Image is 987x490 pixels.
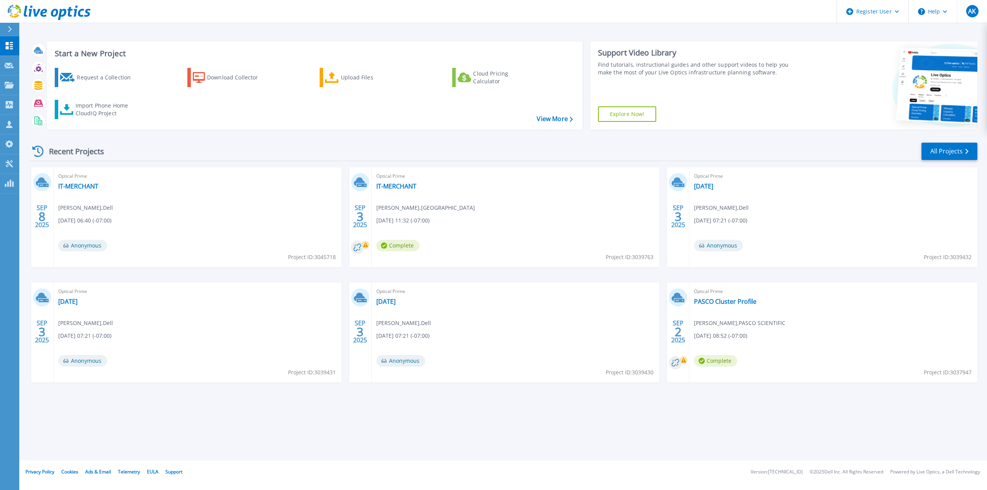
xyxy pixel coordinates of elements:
[694,204,749,212] span: [PERSON_NAME] , Dell
[288,368,336,377] span: Project ID: 3039431
[39,328,45,335] span: 3
[85,468,111,475] a: Ads & Email
[924,368,972,377] span: Project ID: 3037947
[376,332,429,340] span: [DATE] 07:21 (-07:00)
[694,216,747,225] span: [DATE] 07:21 (-07:00)
[376,319,431,327] span: [PERSON_NAME] , Dell
[376,204,475,212] span: [PERSON_NAME] , [GEOGRAPHIC_DATA]
[921,143,977,160] a: All Projects
[353,318,367,346] div: SEP 2025
[376,240,419,251] span: Complete
[376,287,655,296] span: Optical Prime
[671,318,686,346] div: SEP 2025
[341,70,403,85] div: Upload Files
[77,70,138,85] div: Request a Collection
[537,115,573,123] a: View More
[606,368,654,377] span: Project ID: 3039430
[58,216,111,225] span: [DATE] 06:40 (-07:00)
[598,106,657,122] a: Explore Now!
[25,468,54,475] a: Privacy Policy
[376,182,416,190] a: IT-MERCHANT
[357,213,364,220] span: 3
[890,470,980,475] li: Powered by Live Optics, a Dell Technology
[598,61,798,76] div: Find tutorials, instructional guides and other support videos to help you make the most of your L...
[353,202,367,231] div: SEP 2025
[58,204,113,212] span: [PERSON_NAME] , Dell
[694,298,756,305] a: PASCO Cluster Profile
[58,182,98,190] a: IT-MERCHANT
[165,468,182,475] a: Support
[376,172,655,180] span: Optical Prime
[810,470,883,475] li: © 2025 Dell Inc. All Rights Reserved
[694,240,743,251] span: Anonymous
[694,355,737,367] span: Complete
[207,70,269,85] div: Download Collector
[675,328,682,335] span: 2
[357,328,364,335] span: 3
[376,355,425,367] span: Anonymous
[671,202,686,231] div: SEP 2025
[58,319,113,327] span: [PERSON_NAME] , Dell
[30,142,115,161] div: Recent Projects
[606,253,654,261] span: Project ID: 3039763
[58,355,107,367] span: Anonymous
[35,318,49,346] div: SEP 2025
[694,182,713,190] a: [DATE]
[320,68,406,87] a: Upload Files
[473,70,535,85] div: Cloud Pricing Calculator
[76,102,136,117] div: Import Phone Home CloudIQ Project
[58,332,111,340] span: [DATE] 07:21 (-07:00)
[187,68,273,87] a: Download Collector
[55,68,141,87] a: Request a Collection
[376,298,396,305] a: [DATE]
[675,213,682,220] span: 3
[598,48,798,58] div: Support Video Library
[35,202,49,231] div: SEP 2025
[694,319,785,327] span: [PERSON_NAME] , PASCO SCIENTIFIC
[924,253,972,261] span: Project ID: 3039432
[58,172,337,180] span: Optical Prime
[39,213,45,220] span: 8
[147,468,158,475] a: EULA
[694,172,973,180] span: Optical Prime
[61,468,78,475] a: Cookies
[694,287,973,296] span: Optical Prime
[58,287,337,296] span: Optical Prime
[751,470,803,475] li: Version: [TECHNICAL_ID]
[58,240,107,251] span: Anonymous
[376,216,429,225] span: [DATE] 11:32 (-07:00)
[58,298,77,305] a: [DATE]
[452,68,538,87] a: Cloud Pricing Calculator
[288,253,336,261] span: Project ID: 3045718
[118,468,140,475] a: Telemetry
[55,49,573,58] h3: Start a New Project
[968,8,976,14] span: AK
[694,332,747,340] span: [DATE] 08:52 (-07:00)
